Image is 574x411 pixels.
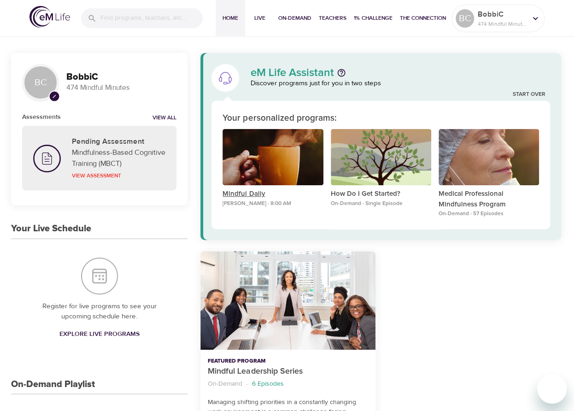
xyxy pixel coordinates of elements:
p: Featured Program [208,357,368,365]
p: How Do I Get Started? [331,189,431,200]
iframe: Button to launch messaging window [537,374,567,404]
img: logo [29,6,70,28]
h3: On-Demand Playlist [11,379,95,390]
img: Your Live Schedule [81,258,118,294]
p: BobbiC [478,9,527,20]
p: On-Demand · 57 Episodes [439,210,539,218]
button: How Do I Get Started? [331,129,431,189]
p: eM Life Assistant [250,67,334,78]
p: Mindful Leadership Series [208,365,368,378]
input: Find programs, teachers, etc... [100,8,203,28]
h6: Assessments [22,112,61,122]
h3: Your Live Schedule [11,223,91,234]
p: Register for live programs to see your upcoming schedule here. [29,301,169,322]
p: [PERSON_NAME] · 8:00 AM [223,200,323,208]
span: Live [249,13,271,23]
span: The Connection [400,13,446,23]
a: Start Over [513,91,545,99]
span: Home [219,13,241,23]
span: 1% Challenge [354,13,392,23]
p: 474 Mindful Minutes [66,82,176,93]
p: Mindfulness-Based Cognitive Training (MBCT) [72,147,165,169]
span: Explore Live Programs [59,329,140,340]
p: 474 Mindful Minutes [478,20,527,28]
h3: BobbiC [66,72,176,82]
img: eM Life Assistant [218,70,233,85]
span: On-Demand [278,13,311,23]
p: Mindful Daily [223,189,323,200]
p: Your personalized programs: [223,112,336,125]
div: BC [22,64,59,101]
button: Mindful Leadership Series [200,251,375,349]
p: On-Demand · Single Episode [331,200,431,208]
li: · [246,378,248,390]
span: Teachers [319,13,346,23]
a: View all notifications [152,114,176,122]
p: On-Demand [208,379,242,389]
nav: breadcrumb [208,378,368,390]
p: View Assessment [72,171,165,180]
p: Discover programs just for you in two steps [250,78,550,89]
button: Medical Professional Mindfulness Program [439,129,539,189]
p: Medical Professional Mindfulness Program [439,189,539,210]
h5: Pending Assessment [72,137,165,147]
a: Explore Live Programs [56,326,143,343]
p: 6 Episodes [252,379,283,389]
button: Mindful Daily [223,129,323,189]
div: BC [456,9,474,28]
